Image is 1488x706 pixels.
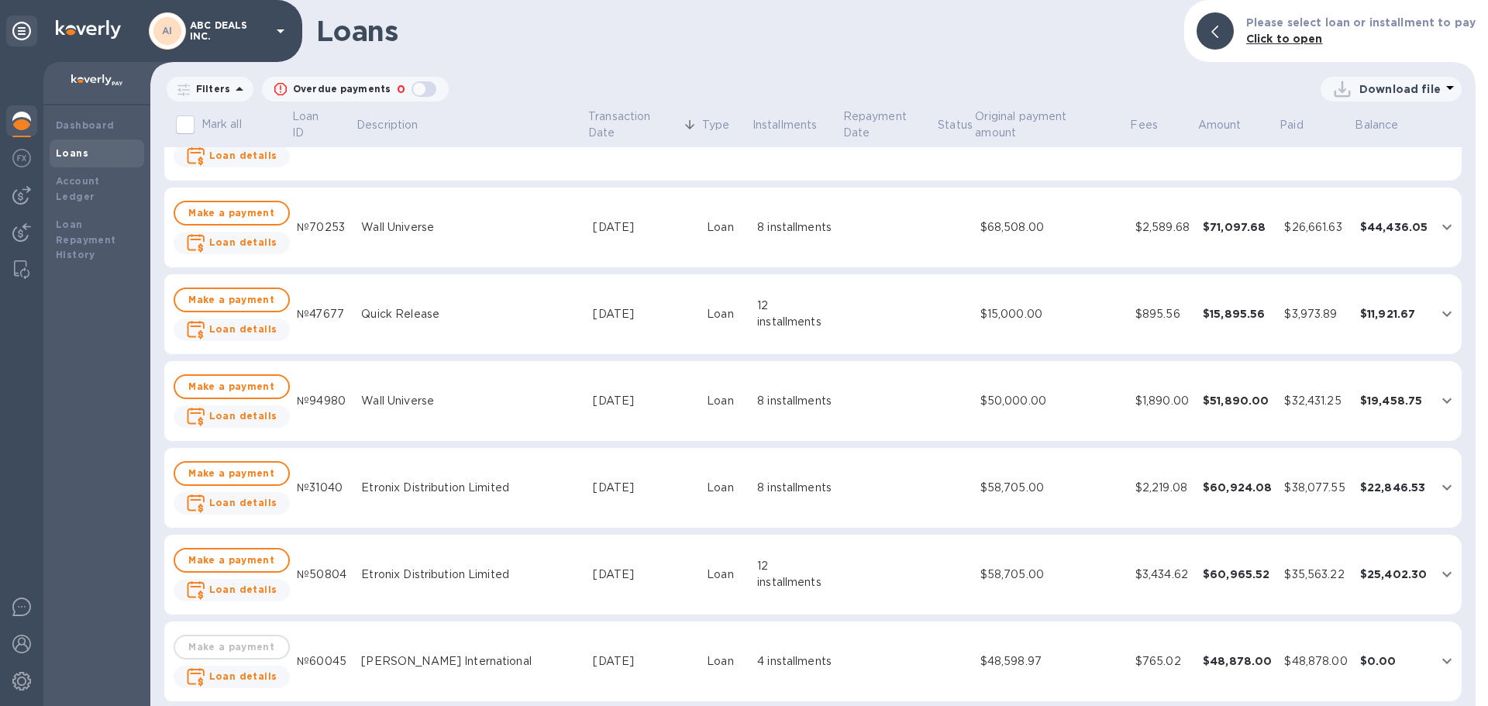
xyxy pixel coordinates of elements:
[188,464,276,483] span: Make a payment
[1435,476,1459,499] button: expand row
[1135,306,1190,322] div: $895.56
[209,497,277,508] b: Loan details
[361,306,580,322] div: Quick Release
[174,548,290,573] button: Make a payment
[753,117,838,133] span: Installments
[56,175,100,202] b: Account Ledger
[757,653,835,670] div: 4 installments
[980,393,1123,409] div: $50,000.00
[1435,563,1459,586] button: expand row
[980,219,1123,236] div: $68,508.00
[174,492,290,515] button: Loan details
[1135,393,1190,409] div: $1,890.00
[361,567,580,583] div: Etronix Distribution Limited
[1435,389,1459,412] button: expand row
[1203,306,1273,322] div: $15,895.56
[980,306,1123,322] div: $15,000.00
[1360,653,1428,669] div: $0.00
[1284,306,1347,322] div: $3,973.89
[209,150,277,161] b: Loan details
[209,236,277,248] b: Loan details
[361,393,580,409] div: Wall Universe
[56,219,116,261] b: Loan Repayment History
[174,201,290,226] button: Make a payment
[56,147,88,159] b: Loans
[593,653,694,670] div: [DATE]
[707,306,745,322] div: Loan
[588,108,699,141] span: Transaction Date
[707,567,745,583] div: Loan
[397,81,405,98] p: 0
[188,291,276,309] span: Make a payment
[293,82,391,96] p: Overdue payments
[292,108,354,141] span: Loan ID
[1203,653,1273,669] div: $48,878.00
[980,480,1123,496] div: $58,705.00
[980,567,1123,583] div: $58,705.00
[757,480,835,496] div: 8 installments
[707,219,745,236] div: Loan
[174,405,290,428] button: Loan details
[753,117,818,133] p: Installments
[1135,653,1190,670] div: $765.02
[1284,480,1347,496] div: $38,077.55
[1203,393,1273,408] div: $51,890.00
[188,204,276,222] span: Make a payment
[593,567,694,583] div: [DATE]
[1435,215,1459,239] button: expand row
[297,393,349,409] div: №94980
[174,232,290,254] button: Loan details
[1284,567,1347,583] div: $35,563.22
[190,20,267,42] p: ABC DEALS INC.
[1135,219,1190,236] div: $2,589.68
[56,119,115,131] b: Dashboard
[1355,117,1418,133] span: Balance
[588,108,679,141] p: Transaction Date
[356,117,438,133] span: Description
[209,410,277,422] b: Loan details
[980,653,1123,670] div: $48,598.97
[174,145,290,167] button: Loan details
[12,149,31,167] img: Foreign exchange
[316,15,1172,47] h1: Loans
[292,108,334,141] p: Loan ID
[707,653,745,670] div: Loan
[593,306,694,322] div: [DATE]
[702,117,730,133] p: Type
[1280,117,1304,133] p: Paid
[1135,480,1190,496] div: $2,219.08
[297,567,349,583] div: №50804
[56,20,121,39] img: Logo
[1360,306,1428,322] div: $11,921.67
[361,219,580,236] div: Wall Universe
[1246,33,1323,45] b: Click to open
[702,117,750,133] span: Type
[297,219,349,236] div: №70253
[1246,16,1476,29] b: Please select loan or installment to pay
[174,579,290,601] button: Loan details
[188,551,276,570] span: Make a payment
[188,377,276,396] span: Make a payment
[1284,393,1347,409] div: $32,431.25
[1284,219,1347,236] div: $26,661.63
[356,117,418,133] p: Description
[1360,393,1428,408] div: $19,458.75
[297,306,349,322] div: №47677
[1130,117,1178,133] span: Fees
[843,108,935,141] p: Repayment Date
[707,480,745,496] div: Loan
[938,117,973,133] span: Status
[174,374,290,399] button: Make a payment
[1203,567,1273,582] div: $60,965.52
[209,323,277,335] b: Loan details
[757,298,835,330] div: 12 installments
[1198,117,1262,133] span: Amount
[593,219,694,236] div: [DATE]
[1198,117,1242,133] p: Amount
[361,653,580,670] div: [PERSON_NAME] International
[1355,117,1398,133] p: Balance
[1284,653,1347,670] div: $48,878.00
[174,288,290,312] button: Make a payment
[1280,117,1324,133] span: Paid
